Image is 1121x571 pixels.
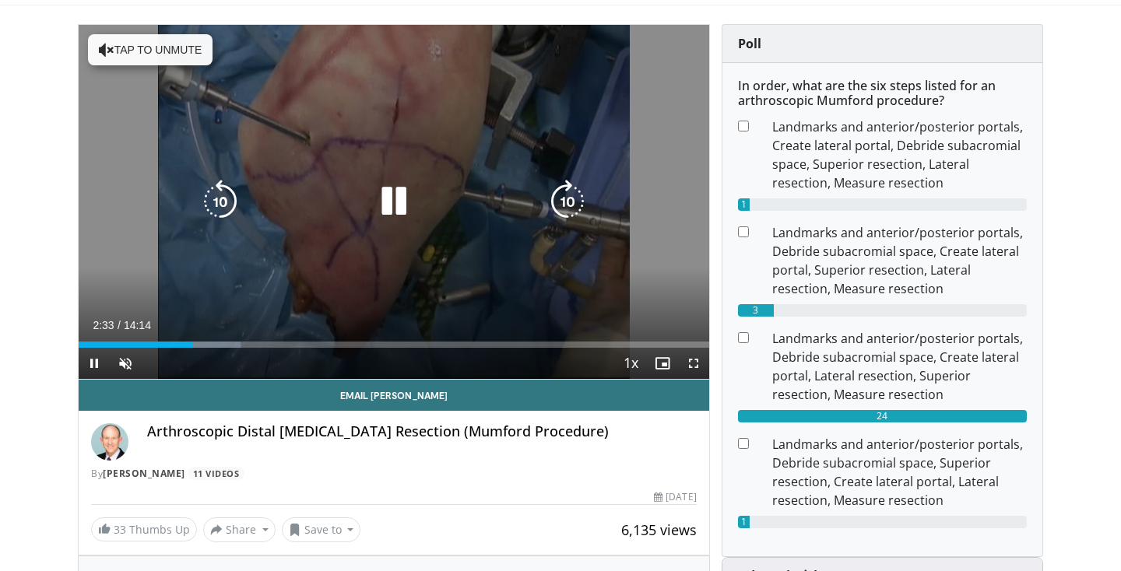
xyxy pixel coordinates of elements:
[79,25,709,380] video-js: Video Player
[738,198,750,211] div: 1
[203,517,276,542] button: Share
[738,79,1027,108] h6: In order, what are the six steps listed for an arthroscopic Mumford procedure?
[188,467,244,480] a: 11 Videos
[761,329,1038,404] dd: Landmarks and anterior/posterior portals, Debride subacromial space, Create lateral portal, Later...
[110,348,141,379] button: Unmute
[616,348,647,379] button: Playback Rate
[761,223,1038,298] dd: Landmarks and anterior/posterior portals, Debride subacromial space, Create lateral portal, Super...
[738,410,1027,422] div: 24
[114,522,126,537] span: 33
[761,435,1038,510] dd: Landmarks and anterior/posterior portals, Debride subacromial space, Superior resection, Create l...
[621,520,697,539] span: 6,135 views
[654,490,696,504] div: [DATE]
[79,380,709,411] a: Email [PERSON_NAME]
[118,319,121,331] span: /
[282,517,361,542] button: Save to
[79,348,110,379] button: Pause
[738,516,750,528] div: 1
[147,423,697,440] h4: Arthroscopic Distal [MEDICAL_DATA] Resection (Mumford Procedure)
[761,117,1038,192] dd: Landmarks and anterior/posterior portals, Create lateral portal, Debride subacromial space, Super...
[91,517,197,541] a: 33 Thumbs Up
[103,467,185,480] a: [PERSON_NAME]
[124,319,151,331] span: 14:14
[738,35,761,52] strong: Poll
[647,348,678,379] button: Enable picture-in-picture mode
[678,348,709,379] button: Fullscreen
[79,342,709,348] div: Progress Bar
[738,304,774,317] div: 3
[88,34,213,65] button: Tap to unmute
[93,319,114,331] span: 2:33
[91,423,128,461] img: Avatar
[91,467,697,481] div: By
